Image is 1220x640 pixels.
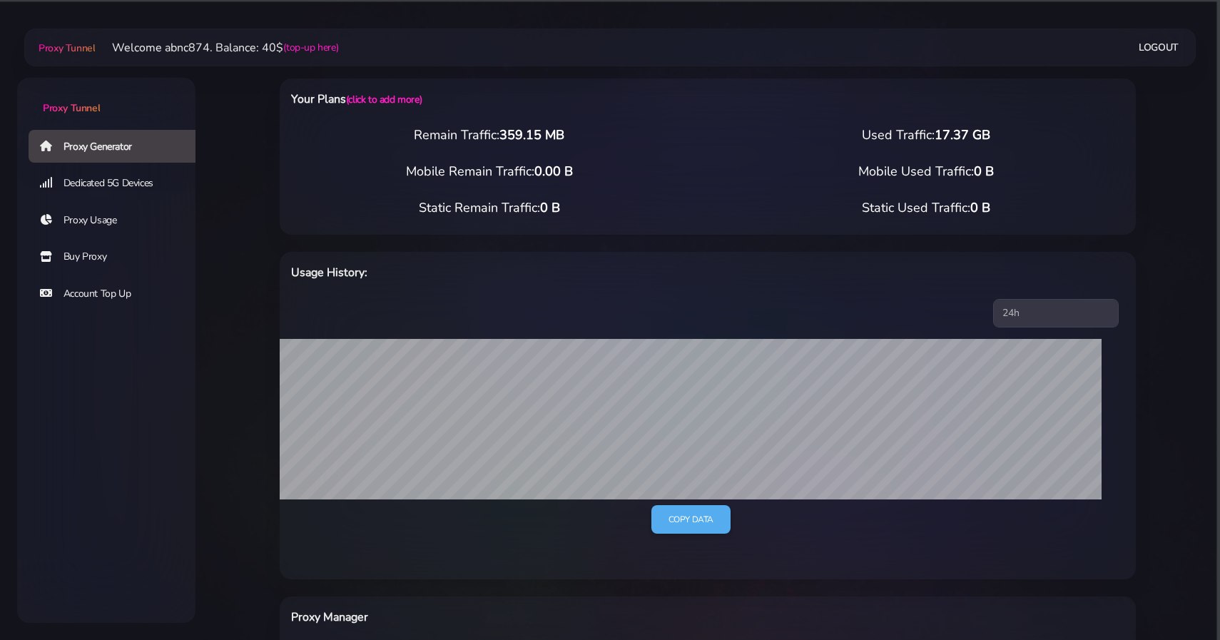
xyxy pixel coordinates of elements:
[346,93,422,106] a: (click to add more)
[970,199,990,216] span: 0 B
[291,263,770,282] h6: Usage History:
[29,278,207,310] a: Account Top Up
[708,162,1144,181] div: Mobile Used Traffic:
[291,608,770,626] h6: Proxy Manager
[651,505,730,534] a: Copy data
[271,126,708,145] div: Remain Traffic:
[500,126,565,143] span: 359.15 MB
[708,126,1144,145] div: Used Traffic:
[271,198,708,218] div: Static Remain Traffic:
[708,198,1144,218] div: Static Used Traffic:
[29,240,207,273] a: Buy Proxy
[36,36,95,59] a: Proxy Tunnel
[29,167,207,200] a: Dedicated 5G Devices
[540,199,560,216] span: 0 B
[39,41,95,55] span: Proxy Tunnel
[95,39,338,56] li: Welcome abnc874. Balance: 40$
[1139,34,1179,61] a: Logout
[534,163,573,180] span: 0.00 B
[291,90,770,108] h6: Your Plans
[935,126,990,143] span: 17.37 GB
[283,40,338,55] a: (top-up here)
[1138,558,1202,622] iframe: Webchat Widget
[974,163,994,180] span: 0 B
[29,130,207,163] a: Proxy Generator
[29,204,207,237] a: Proxy Usage
[43,101,100,115] span: Proxy Tunnel
[17,78,195,116] a: Proxy Tunnel
[271,162,708,181] div: Mobile Remain Traffic:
